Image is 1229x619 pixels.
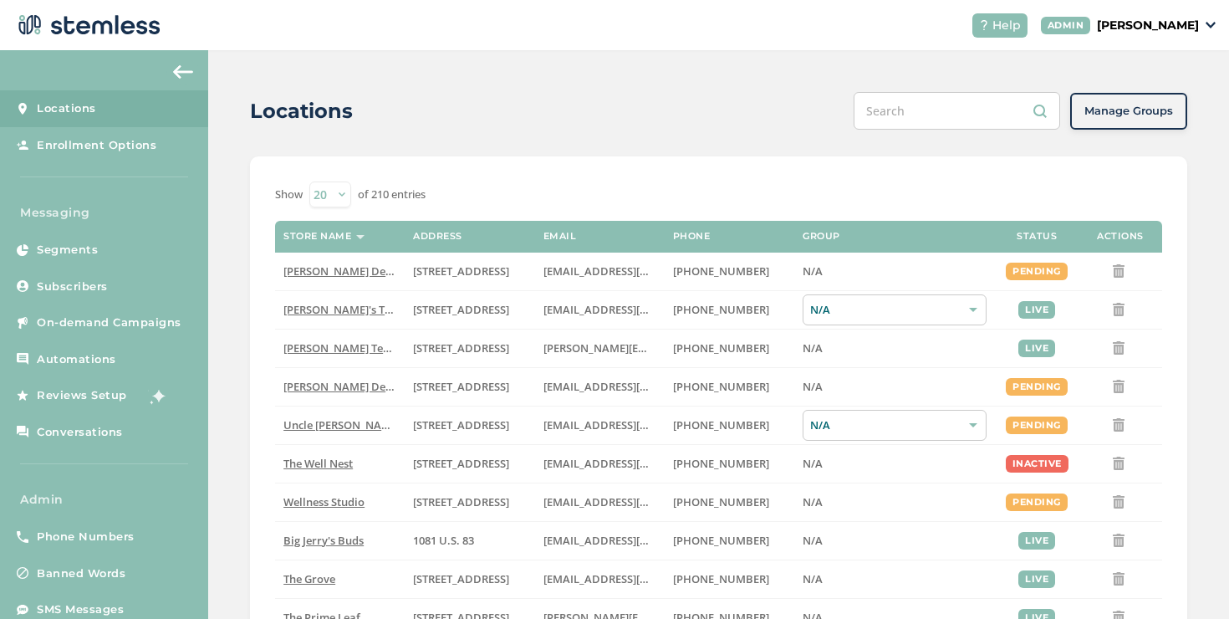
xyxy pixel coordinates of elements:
[1006,455,1068,473] div: inactive
[283,231,351,242] label: Store name
[283,494,365,509] span: Wellness Studio
[283,417,465,432] span: Uncle [PERSON_NAME]’s King Circle
[803,231,840,242] label: Group
[673,494,769,509] span: [PHONE_NUMBER]
[1079,221,1162,253] th: Actions
[1097,17,1199,34] p: [PERSON_NAME]
[356,235,365,239] img: icon-sort-1e1d7615.svg
[413,457,526,471] label: 1005 4th Avenue
[1145,539,1229,619] iframe: Chat Widget
[37,601,124,618] span: SMS Messages
[1006,263,1068,280] div: pending
[413,418,526,432] label: 209 King Circle
[803,380,987,394] label: N/A
[413,494,509,509] span: [STREET_ADDRESS]
[283,380,396,394] label: Hazel Delivery 4
[543,572,656,586] label: dexter@thegroveca.com
[1206,22,1216,28] img: icon_down-arrow-small-66adaf34.svg
[803,572,987,586] label: N/A
[803,410,987,441] div: N/A
[543,341,656,356] label: swapnil@stemless.co
[413,456,509,471] span: [STREET_ADDRESS]
[283,340,421,356] span: [PERSON_NAME] Test store
[413,303,526,317] label: 123 East Main Street
[803,341,987,356] label: N/A
[173,65,193,79] img: icon-arrow-back-accent-c549486e.svg
[1041,17,1091,34] div: ADMIN
[543,457,656,471] label: vmrobins@gmail.com
[283,495,396,509] label: Wellness Studio
[1070,93,1187,130] button: Manage Groups
[543,264,656,279] label: arman91488@gmail.com
[413,263,509,279] span: [STREET_ADDRESS]
[673,380,786,394] label: (818) 561-0790
[37,242,98,258] span: Segments
[140,379,173,412] img: glitter-stars-b7820f95.gif
[1017,231,1057,242] label: Status
[413,231,462,242] label: Address
[673,263,769,279] span: [PHONE_NUMBER]
[803,264,987,279] label: N/A
[673,379,769,394] span: [PHONE_NUMBER]
[1084,103,1173,120] span: Manage Groups
[413,380,526,394] label: 17523 Ventura Boulevard
[37,351,116,368] span: Automations
[673,533,769,548] span: [PHONE_NUMBER]
[673,572,786,586] label: (619) 600-1269
[543,456,726,471] span: [EMAIL_ADDRESS][DOMAIN_NAME]
[250,96,353,126] h2: Locations
[543,418,656,432] label: christian@uncleherbsak.com
[283,303,396,317] label: Brian's Test Store
[803,294,987,325] div: N/A
[673,571,769,586] span: [PHONE_NUMBER]
[37,565,125,582] span: Banned Words
[37,100,96,117] span: Locations
[673,456,769,471] span: [PHONE_NUMBER]
[673,534,786,548] label: (580) 539-1118
[37,424,123,441] span: Conversations
[37,529,135,545] span: Phone Numbers
[283,418,396,432] label: Uncle Herb’s King Circle
[283,572,396,586] label: The Grove
[803,495,987,509] label: N/A
[37,279,108,295] span: Subscribers
[543,380,656,394] label: arman91488@gmail.com
[283,302,430,317] span: [PERSON_NAME]'s Test Store
[37,387,127,404] span: Reviews Setup
[803,457,987,471] label: N/A
[413,534,526,548] label: 1081 U.S. 83
[283,264,396,279] label: Hazel Delivery
[413,417,509,432] span: [STREET_ADDRESS]
[673,302,769,317] span: [PHONE_NUMBER]
[854,92,1060,130] input: Search
[413,495,526,509] label: 123 Main Street
[413,264,526,279] label: 17523 Ventura Boulevard
[543,495,656,509] label: vmrobins@gmail.com
[413,341,526,356] label: 5241 Center Boulevard
[1006,417,1068,434] div: pending
[413,302,509,317] span: [STREET_ADDRESS]
[413,571,509,586] span: [STREET_ADDRESS]
[673,495,786,509] label: (269) 929-8463
[1018,340,1055,357] div: live
[673,303,786,317] label: (503) 804-9208
[543,231,577,242] label: Email
[413,533,474,548] span: 1081 U.S. 83
[283,456,353,471] span: The Well Nest
[543,379,726,394] span: [EMAIL_ADDRESS][DOMAIN_NAME]
[673,457,786,471] label: (269) 929-8463
[1018,532,1055,550] div: live
[37,137,156,154] span: Enrollment Options
[673,231,711,242] label: Phone
[413,340,509,356] span: [STREET_ADDRESS]
[673,418,786,432] label: (907) 330-7833
[673,417,769,432] span: [PHONE_NUMBER]
[283,263,415,279] span: [PERSON_NAME] Delivery
[1006,494,1068,511] div: pending
[992,17,1021,34] span: Help
[543,417,726,432] span: [EMAIL_ADDRESS][DOMAIN_NAME]
[543,340,811,356] span: [PERSON_NAME][EMAIL_ADDRESS][DOMAIN_NAME]
[283,379,423,394] span: [PERSON_NAME] Delivery 4
[1006,378,1068,396] div: pending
